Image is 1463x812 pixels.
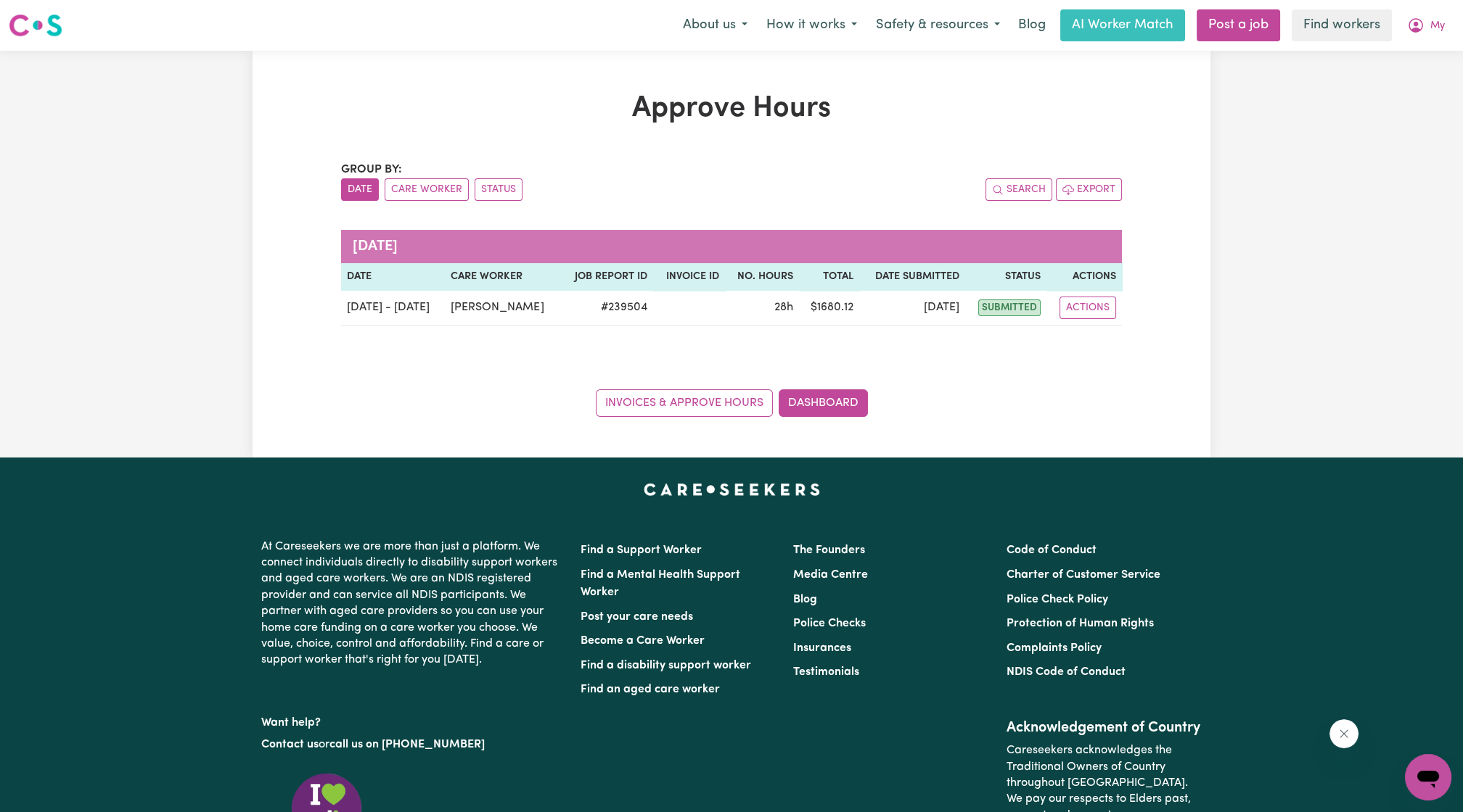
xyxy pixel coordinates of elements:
[445,291,560,326] td: [PERSON_NAME]
[859,263,965,291] th: Date Submitted
[1007,618,1154,629] a: Protection of Human Rights
[1007,594,1108,605] a: Police Check Policy
[866,10,1009,41] button: Safety & resources
[1056,178,1122,201] button: Export
[779,389,868,417] a: Dashboard
[581,544,702,556] a: Find a Support Worker
[1060,9,1185,41] a: AI Worker Match
[1060,297,1116,319] button: Actions
[859,291,965,326] td: [DATE]
[475,178,522,201] button: sort invoices by paid status
[560,263,653,291] th: Job Report ID
[1007,642,1102,654] a: Complaints Policy
[673,10,757,41] button: About us
[329,739,485,750] a: call us on [PHONE_NUMBER]
[1329,719,1358,748] iframe: Close message
[1007,544,1097,556] a: Code of Conduct
[261,731,563,758] p: or
[9,12,62,38] img: Careseekers logo
[793,544,865,556] a: The Founders
[581,635,705,647] a: Become a Care Worker
[341,164,402,175] span: Group by:
[581,684,720,695] a: Find an aged care worker
[341,263,445,291] th: Date
[341,91,1122,126] h1: Approve Hours
[793,569,868,581] a: Media Centre
[757,10,866,41] button: How it works
[385,178,469,201] button: sort invoices by care worker
[596,389,773,417] a: Invoices & Approve Hours
[581,569,740,598] a: Find a Mental Health Support Worker
[560,291,653,326] td: # 239504
[1292,9,1392,41] a: Find workers
[1009,9,1054,41] a: Blog
[9,9,62,42] a: Careseekers logo
[1398,10,1454,41] button: My Account
[965,263,1047,291] th: Status
[445,263,560,291] th: Care worker
[1007,569,1160,581] a: Charter of Customer Service
[985,178,1052,201] button: Search
[1046,263,1122,291] th: Actions
[581,660,751,671] a: Find a disability support worker
[799,291,859,326] td: $ 1680.12
[261,533,563,674] p: At Careseekers we are more than just a platform. We connect individuals directly to disability su...
[799,263,859,291] th: Total
[341,178,379,201] button: sort invoices by date
[793,618,866,629] a: Police Checks
[1007,719,1202,737] h2: Acknowledgement of Country
[793,594,817,605] a: Blog
[341,291,445,326] td: [DATE] - [DATE]
[725,263,800,291] th: No. Hours
[581,611,693,623] a: Post your care needs
[1007,666,1126,678] a: NDIS Code of Conduct
[793,666,859,678] a: Testimonials
[653,263,724,291] th: Invoice ID
[774,302,793,313] span: 28 hours
[261,739,319,750] a: Contact us
[644,484,820,495] a: Careseekers home page
[978,299,1041,316] span: submitted
[341,230,1122,263] caption: [DATE]
[9,10,88,22] span: Need any help?
[793,642,851,654] a: Insurances
[1197,9,1280,41] a: Post a job
[1405,754,1451,800] iframe: Button to launch messaging window
[261,709,563,731] p: Want help?
[1430,18,1445,34] span: My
